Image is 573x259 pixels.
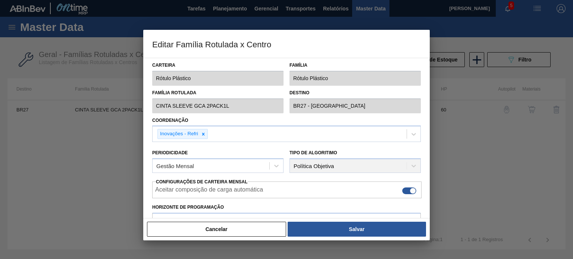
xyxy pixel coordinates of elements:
button: Cancelar [147,222,286,237]
label: Família Rotulada [152,88,284,98]
span: Configurações de Carteira Mensal [156,179,248,184]
label: Periodicidade [152,150,188,155]
div: Gestão Mensal [156,163,194,169]
div: Inovações - Refri [158,129,199,139]
label: Família [289,60,421,71]
button: Salvar [288,222,426,237]
label: Destino [289,88,421,98]
label: Aceitar composição de carga automática [155,186,263,195]
label: Tipo de Algoritimo [289,150,337,155]
label: Carteira [152,60,284,71]
label: Coordenação [152,118,188,123]
label: Horizonte de Programação [152,202,421,213]
h3: Editar Família Rotulada x Centro [143,30,430,58]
